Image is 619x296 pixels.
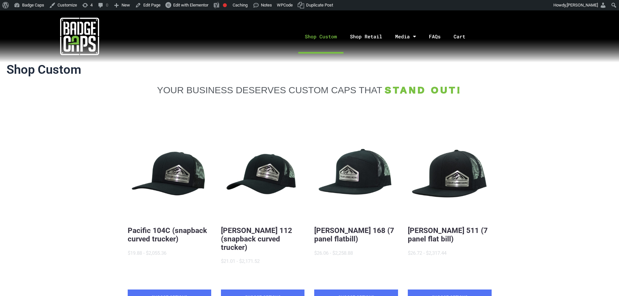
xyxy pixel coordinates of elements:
span: Edit with Elementor [173,3,208,7]
span: $26.72 - $2,317.44 [408,250,446,256]
a: YOUR BUSINESS DESERVES CUSTOM CAPS THAT STAND OUT! [128,84,492,96]
a: FAQs [422,19,447,54]
span: $19.88 - $2,055.36 [128,250,166,256]
button: BadgeCaps - Pacific 104C [128,135,211,218]
img: badgecaps white logo with green acccent [60,17,99,56]
button: BadgeCaps - Richardson 511 [408,135,491,218]
a: [PERSON_NAME] 511 (7 panel flat bill) [408,226,488,243]
a: Cart [447,19,480,54]
button: BadgeCaps - Richardson 168 [314,135,398,218]
a: Media [389,19,422,54]
div: Focus keyphrase not set [223,3,227,7]
h1: Shop Custom [6,62,613,77]
a: [PERSON_NAME] 112 (snapback curved trucker) [221,226,292,251]
span: STAND OUT! [385,85,462,95]
a: Pacific 104C (snapback curved trucker) [128,226,207,243]
button: BadgeCaps - Richardson 112 [221,135,304,218]
span: [PERSON_NAME] [567,3,598,7]
a: [PERSON_NAME] 168 (7 panel flatbill) [314,226,394,243]
a: Shop Retail [343,19,389,54]
a: Shop Custom [298,19,343,54]
span: $26.06 - $2,258.88 [314,250,353,256]
span: YOUR BUSINESS DESERVES CUSTOM CAPS THAT [157,85,382,95]
span: $21.01 - $2,171.52 [221,258,260,264]
nav: Menu [159,19,619,54]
